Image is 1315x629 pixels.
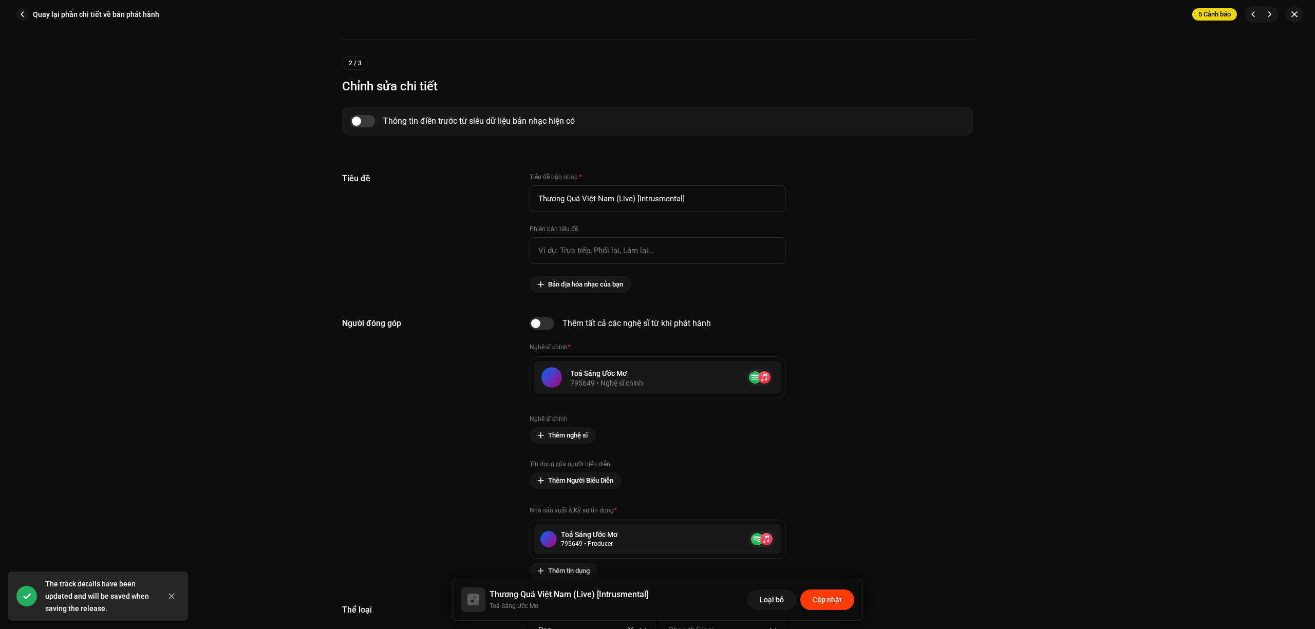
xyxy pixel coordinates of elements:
button: Thêm Người Biểu Diễn [530,472,622,489]
h5: Thương Quá Việt Nam (Live) [Intrusmental] [490,588,648,601]
input: Ví dụ: Trực tiếp, Phối lại, Làm lại... [530,237,785,264]
button: Thêm tín dụng [530,563,598,579]
span: Loại bỏ [760,589,784,610]
span: 2 / 3 [349,60,362,67]
span: Thêm nghệ sĩ [548,425,588,446]
input: Nhập tên bản nhạc [530,185,785,212]
label: Nghệ sĩ chính [530,415,568,423]
label: Tiêu đề bản nhạc [530,173,582,181]
div: Producer [561,540,617,548]
div: Thông tin điền trước từ siêu dữ liệu bản nhạc hiện có [383,117,575,125]
div: The track details have been updated and will be saved when saving the release. [45,578,153,615]
span: Cập nhật [813,589,842,610]
small: Thương Quá Việt Nam (Live) [Intrusmental] [490,601,648,611]
button: Cập nhật [800,589,854,610]
p: Toả Sáng Ước Mơ [570,368,643,379]
h5: Tiêu đề [342,173,513,185]
span: Bản địa hóa nhạc của bạn [548,274,623,295]
h3: Chỉnh sửa chi tiết [342,78,973,94]
span: Thêm Người Biểu Diễn [548,470,613,491]
small: Nhà sản xuất & Kỹ sư tín dụng [530,507,614,514]
button: Close [161,586,182,606]
label: Tín dụng của người biểu diễn [530,460,610,468]
small: Nghệ sĩ chính [530,344,568,351]
button: Thêm nghệ sĩ [530,427,596,444]
span: Thêm tín dụng [548,561,590,581]
button: Loại bỏ [747,589,796,610]
h5: Thể loại [342,604,513,616]
h5: Người đóng góp [342,317,513,330]
div: Thêm tất cả các nghệ sĩ từ khi phát hành [562,319,711,328]
span: 795649 • Nghệ sĩ chính [570,379,643,387]
div: Toả Sáng Ước Mơ [561,530,617,539]
button: Bản địa hóa nhạc của bạn [530,276,631,293]
label: Phiên bản tiêu đề [530,225,578,233]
